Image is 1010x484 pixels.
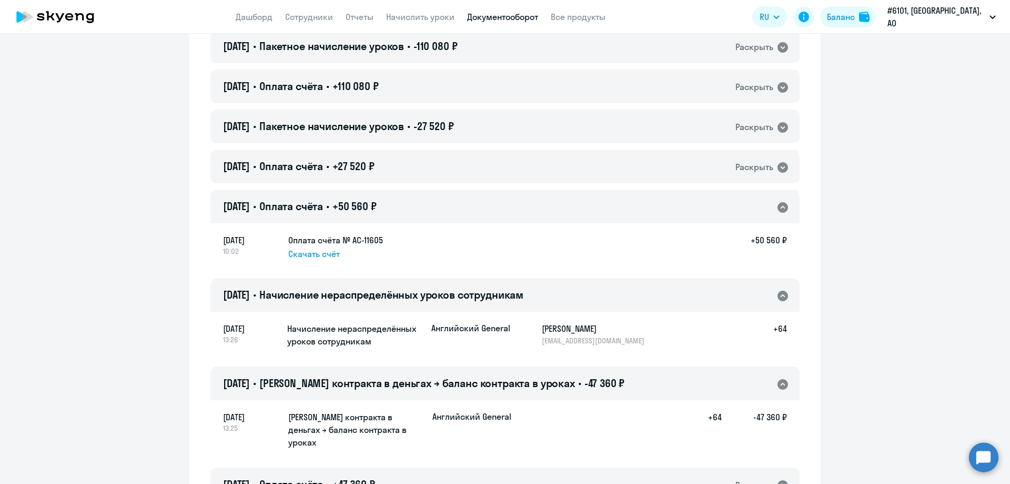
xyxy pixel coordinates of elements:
[735,121,773,134] div: Раскрыть
[223,423,280,433] span: 13:25
[326,200,329,213] span: •
[735,81,773,94] div: Раскрыть
[332,200,377,213] span: +50 560 ₽
[407,120,410,133] span: •
[223,377,250,390] span: [DATE]
[432,411,511,422] p: Английский General
[259,80,323,93] span: Оплата счёта
[751,234,787,260] h5: +50 560 ₽
[882,4,1001,29] button: #6101, [GEOGRAPHIC_DATA], АО
[722,411,787,450] h5: -47 360 ₽
[753,322,787,345] h5: +64
[253,39,256,53] span: •
[332,160,375,173] span: +27 520 ₽
[223,200,250,213] span: [DATE]
[760,11,769,23] span: RU
[223,322,279,335] span: [DATE]
[253,160,256,173] span: •
[578,377,581,390] span: •
[259,160,323,173] span: Оплата счёта
[859,12,870,22] img: balance
[413,120,454,133] span: -27 520 ₽
[887,4,985,29] p: #6101, [GEOGRAPHIC_DATA], АО
[413,39,458,53] span: -110 080 ₽
[253,288,256,301] span: •
[223,288,250,301] span: [DATE]
[259,288,523,301] span: Начисление нераспределённых уроков сотрудникам
[259,200,323,213] span: Оплата счёта
[688,411,722,450] h5: +64
[223,411,280,423] span: [DATE]
[223,335,279,344] span: 13:26
[288,234,383,246] h5: Оплата счёта № AC-11605
[288,248,340,260] span: Скачать счёт
[752,6,787,27] button: RU
[467,12,538,22] a: Документооборот
[346,12,373,22] a: Отчеты
[542,336,650,345] p: [EMAIL_ADDRESS][DOMAIN_NAME]
[223,120,250,133] span: [DATE]
[259,377,575,390] span: [PERSON_NAME] контракта в деньгах → баланс контракта в уроках
[223,160,250,173] span: [DATE]
[253,120,256,133] span: •
[386,12,454,22] a: Начислить уроки
[407,39,410,53] span: •
[285,12,333,22] a: Сотрудники
[821,6,876,27] button: Балансbalance
[288,411,424,449] h5: [PERSON_NAME] контракта в деньгах → баланс контракта в уроках
[326,160,329,173] span: •
[584,377,625,390] span: -47 360 ₽
[253,377,256,390] span: •
[542,322,650,335] h5: [PERSON_NAME]
[223,246,280,256] span: 10:02
[551,12,605,22] a: Все продукты
[223,39,250,53] span: [DATE]
[332,80,379,93] span: +110 080 ₽
[223,80,250,93] span: [DATE]
[735,41,773,54] div: Раскрыть
[326,80,329,93] span: •
[223,234,280,246] span: [DATE]
[287,322,423,348] h5: Начисление нераспределённых уроков сотрудникам
[236,12,272,22] a: Дашборд
[259,120,404,133] span: Пакетное начисление уроков
[259,39,404,53] span: Пакетное начисление уроков
[735,161,773,174] div: Раскрыть
[253,200,256,213] span: •
[431,322,510,334] p: Английский General
[827,11,855,23] div: Баланс
[253,80,256,93] span: •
